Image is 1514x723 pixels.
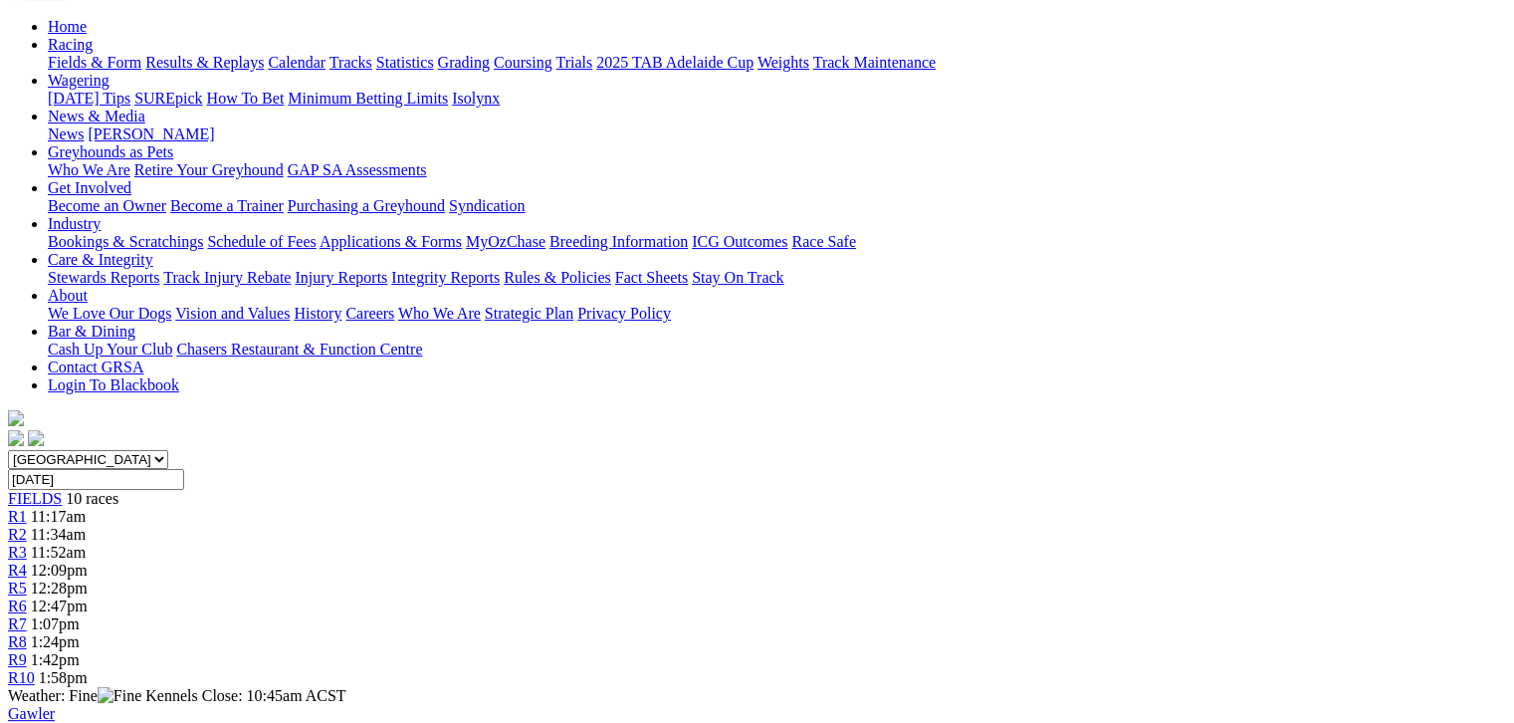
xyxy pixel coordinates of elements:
[376,54,434,71] a: Statistics
[48,305,1506,323] div: About
[66,490,118,507] span: 10 races
[48,233,203,250] a: Bookings & Scratchings
[48,269,1506,287] div: Care & Integrity
[398,305,481,322] a: Who We Are
[48,215,101,232] a: Industry
[449,197,525,214] a: Syndication
[288,161,427,178] a: GAP SA Assessments
[577,305,671,322] a: Privacy Policy
[48,161,130,178] a: Who We Are
[145,687,345,704] span: Kennels Close: 10:45am ACST
[8,687,145,704] span: Weather: Fine
[48,197,166,214] a: Become an Owner
[8,430,24,446] img: facebook.svg
[48,269,159,286] a: Stewards Reports
[8,490,62,507] a: FIELDS
[31,562,88,579] span: 12:09pm
[8,469,184,490] input: Select date
[555,54,592,71] a: Trials
[8,562,27,579] a: R4
[175,305,290,322] a: Vision and Values
[134,161,284,178] a: Retire Your Greyhound
[207,233,316,250] a: Schedule of Fees
[8,669,35,686] a: R10
[466,233,545,250] a: MyOzChase
[8,598,27,614] a: R6
[288,197,445,214] a: Purchasing a Greyhound
[31,580,88,597] span: 12:28pm
[48,125,1506,143] div: News & Media
[48,233,1506,251] div: Industry
[31,526,86,543] span: 11:34am
[8,651,27,668] a: R9
[39,669,88,686] span: 1:58pm
[31,615,80,632] span: 1:07pm
[294,305,341,322] a: History
[8,580,27,597] a: R5
[163,269,291,286] a: Track Injury Rebate
[48,341,172,358] a: Cash Up Your Club
[615,269,688,286] a: Fact Sheets
[48,251,153,268] a: Care & Integrity
[8,544,27,561] a: R3
[170,197,284,214] a: Become a Trainer
[485,305,573,322] a: Strategic Plan
[28,430,44,446] img: twitter.svg
[207,90,285,107] a: How To Bet
[692,233,787,250] a: ICG Outcomes
[452,90,500,107] a: Isolynx
[8,705,55,722] a: Gawler
[48,54,1506,72] div: Racing
[288,90,448,107] a: Minimum Betting Limits
[8,410,24,426] img: logo-grsa-white.png
[48,323,135,340] a: Bar & Dining
[31,544,86,561] span: 11:52am
[31,598,88,614] span: 12:47pm
[31,633,80,650] span: 1:24pm
[48,108,145,124] a: News & Media
[268,54,325,71] a: Calendar
[48,18,87,35] a: Home
[48,359,143,375] a: Contact GRSA
[8,615,27,632] a: R7
[391,269,500,286] a: Integrity Reports
[345,305,394,322] a: Careers
[8,633,27,650] a: R8
[48,179,131,196] a: Get Involved
[31,651,80,668] span: 1:42pm
[176,341,422,358] a: Chasers Restaurant & Function Centre
[329,54,372,71] a: Tracks
[48,72,109,89] a: Wagering
[48,54,141,71] a: Fields & Form
[48,143,173,160] a: Greyhounds as Pets
[48,161,1506,179] div: Greyhounds as Pets
[48,341,1506,359] div: Bar & Dining
[320,233,462,250] a: Applications & Forms
[31,508,86,525] span: 11:17am
[791,233,855,250] a: Race Safe
[494,54,552,71] a: Coursing
[145,54,264,71] a: Results & Replays
[8,526,27,543] a: R2
[438,54,490,71] a: Grading
[98,687,141,705] img: Fine
[8,508,27,525] a: R1
[48,90,1506,108] div: Wagering
[48,376,179,393] a: Login To Blackbook
[295,269,387,286] a: Injury Reports
[48,197,1506,215] div: Get Involved
[692,269,783,286] a: Stay On Track
[757,54,809,71] a: Weights
[48,305,171,322] a: We Love Our Dogs
[549,233,688,250] a: Breeding Information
